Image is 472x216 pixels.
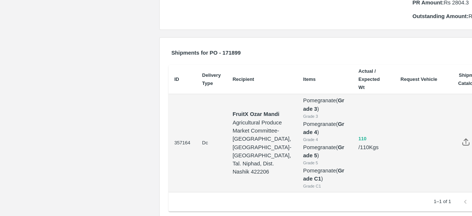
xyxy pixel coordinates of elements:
[202,72,221,86] b: Delivery Type
[303,120,347,137] p: Pomegranate ( )
[303,136,347,143] div: Grade 4
[233,76,254,82] b: Recipient
[171,50,241,56] b: Shipments for PO - 171899
[358,68,380,90] b: Actual / Expected Wt
[303,144,344,158] b: Grade 5
[358,135,367,143] button: 110
[303,97,344,112] b: Grade 3
[169,94,196,192] td: 357164
[358,135,380,152] p: / 110 Kgs
[303,143,347,160] p: Pomegranate ( )
[303,76,316,82] b: Items
[303,96,347,113] p: Pomegranate ( )
[303,167,347,183] p: Pomegranate ( )
[434,198,451,205] p: 1–1 of 1
[462,138,470,146] img: share
[303,183,347,189] div: Grade C1
[412,13,468,19] b: Outstanding Amount:
[233,111,280,117] strong: FruitX Ozar Mandi
[303,160,347,166] div: Grade 5
[303,113,347,120] div: Grade 3
[400,76,437,82] b: Request Vehicle
[233,119,291,176] p: Agricultural Produce Market Committee- [GEOGRAPHIC_DATA], [GEOGRAPHIC_DATA]-[GEOGRAPHIC_DATA], Ta...
[303,121,344,135] b: Grade 4
[196,94,227,192] td: Dc
[174,76,179,82] b: ID
[303,168,344,182] b: Grade C1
